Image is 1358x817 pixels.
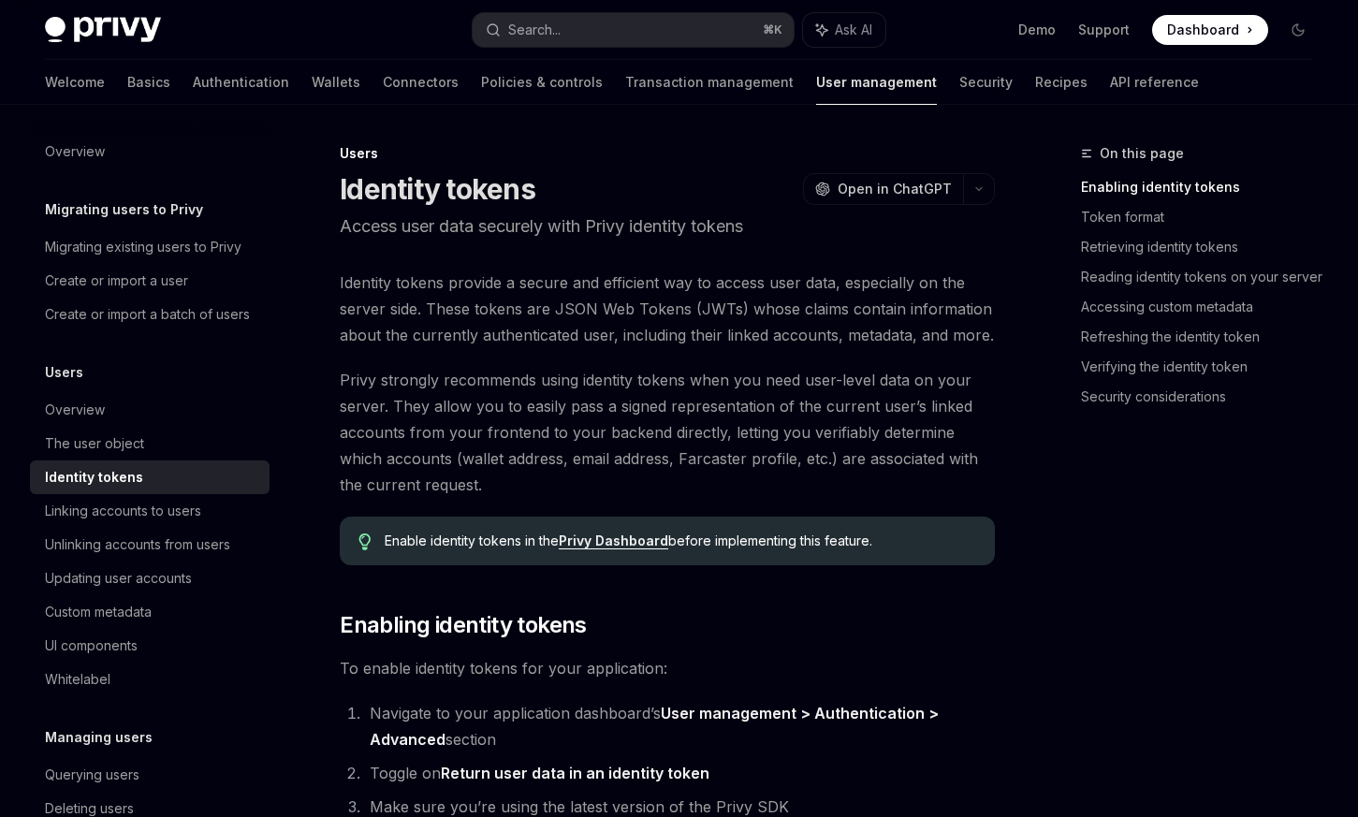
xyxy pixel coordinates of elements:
[45,236,241,258] div: Migrating existing users to Privy
[45,764,139,786] div: Querying users
[1152,15,1268,45] a: Dashboard
[340,144,995,163] div: Users
[559,533,668,549] a: Privy Dashboard
[1100,142,1184,165] span: On this page
[45,466,143,489] div: Identity tokens
[1081,352,1328,382] a: Verifying the identity token
[30,562,270,595] a: Updating user accounts
[1081,202,1328,232] a: Token format
[45,432,144,455] div: The user object
[30,663,270,696] a: Whitelabel
[1035,60,1088,105] a: Recipes
[45,60,105,105] a: Welcome
[45,567,192,590] div: Updating user accounts
[30,528,270,562] a: Unlinking accounts from users
[358,533,372,550] svg: Tip
[364,760,995,786] li: Toggle on
[364,700,995,752] li: Navigate to your application dashboard’s section
[340,655,995,681] span: To enable identity tokens for your application:
[30,230,270,264] a: Migrating existing users to Privy
[959,60,1013,105] a: Security
[816,60,937,105] a: User management
[193,60,289,105] a: Authentication
[838,180,952,198] span: Open in ChatGPT
[383,60,459,105] a: Connectors
[1018,21,1056,39] a: Demo
[30,494,270,528] a: Linking accounts to users
[30,460,270,494] a: Identity tokens
[30,595,270,629] a: Custom metadata
[340,367,995,498] span: Privy strongly recommends using identity tokens when you need user-level data on your server. The...
[45,726,153,749] h5: Managing users
[30,264,270,298] a: Create or import a user
[473,13,794,47] button: Search...⌘K
[45,635,138,657] div: UI components
[1081,292,1328,322] a: Accessing custom metadata
[1081,382,1328,412] a: Security considerations
[803,173,963,205] button: Open in ChatGPT
[30,393,270,427] a: Overview
[340,213,995,240] p: Access user data securely with Privy identity tokens
[45,140,105,163] div: Overview
[30,298,270,331] a: Create or import a batch of users
[45,303,250,326] div: Create or import a batch of users
[45,500,201,522] div: Linking accounts to users
[45,198,203,221] h5: Migrating users to Privy
[45,361,83,384] h5: Users
[481,60,603,105] a: Policies & controls
[30,629,270,663] a: UI components
[45,533,230,556] div: Unlinking accounts from users
[1078,21,1130,39] a: Support
[441,764,709,782] strong: Return user data in an identity token
[45,668,110,691] div: Whitelabel
[45,399,105,421] div: Overview
[1081,322,1328,352] a: Refreshing the identity token
[1283,15,1313,45] button: Toggle dark mode
[1081,262,1328,292] a: Reading identity tokens on your server
[1110,60,1199,105] a: API reference
[835,21,872,39] span: Ask AI
[30,758,270,792] a: Querying users
[340,172,535,206] h1: Identity tokens
[1167,21,1239,39] span: Dashboard
[45,17,161,43] img: dark logo
[340,270,995,348] span: Identity tokens provide a secure and efficient way to access user data, especially on the server ...
[625,60,794,105] a: Transaction management
[508,19,561,41] div: Search...
[1081,172,1328,202] a: Enabling identity tokens
[803,13,885,47] button: Ask AI
[30,427,270,460] a: The user object
[312,60,360,105] a: Wallets
[385,532,976,550] span: Enable identity tokens in the before implementing this feature.
[45,270,188,292] div: Create or import a user
[45,601,152,623] div: Custom metadata
[340,610,587,640] span: Enabling identity tokens
[127,60,170,105] a: Basics
[763,22,782,37] span: ⌘ K
[30,135,270,168] a: Overview
[1081,232,1328,262] a: Retrieving identity tokens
